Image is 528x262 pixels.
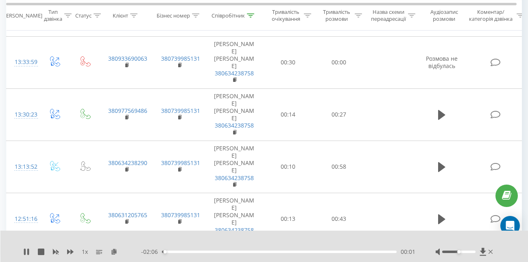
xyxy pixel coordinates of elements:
td: 00:14 [263,88,314,141]
div: Тип дзвінка [44,9,62,22]
div: Назва схеми переадресації [371,9,406,22]
td: 00:58 [314,141,364,193]
a: 380739985131 [161,55,200,62]
div: Коментар/категорія дзвінка [467,9,515,22]
td: 00:10 [263,141,314,193]
td: 00:27 [314,88,364,141]
span: - 02:06 [141,248,162,256]
div: Accessibility label [457,250,460,253]
a: 380739985131 [161,107,200,114]
div: 13:30:23 [15,107,31,123]
div: 12:51:16 [15,211,31,227]
div: 13:13:52 [15,159,31,175]
td: [PERSON_NAME] [PERSON_NAME] [206,193,263,245]
td: 00:00 [314,36,364,88]
span: 1 x [82,248,88,256]
div: Open Intercom Messenger [500,216,520,236]
div: Accessibility label [164,250,167,253]
a: 380977569486 [108,107,147,114]
span: Розмова не відбулась [426,55,458,70]
div: Статус [75,12,92,19]
td: 00:30 [263,36,314,88]
a: 380634238758 [215,226,254,234]
a: 380634238758 [215,69,254,77]
div: Клієнт [113,12,128,19]
td: 00:13 [263,193,314,245]
div: [PERSON_NAME] [1,12,42,19]
a: 380634238758 [215,121,254,129]
a: 380631205765 [108,211,147,219]
a: 380634238290 [108,159,147,167]
div: 13:33:59 [15,54,31,70]
td: 00:43 [314,193,364,245]
a: 380634238758 [215,174,254,182]
span: 00:01 [401,248,415,256]
td: [PERSON_NAME] [PERSON_NAME] [206,36,263,88]
div: Співробітник [212,12,245,19]
a: 380933690063 [108,55,147,62]
a: 380739985131 [161,159,200,167]
td: [PERSON_NAME] [PERSON_NAME] [206,88,263,141]
div: Аудіозапис розмови [424,9,464,22]
div: Бізнес номер [157,12,190,19]
div: Тривалість розмови [321,9,353,22]
div: Тривалість очікування [270,9,302,22]
a: 380739985131 [161,211,200,219]
td: [PERSON_NAME] [PERSON_NAME] [206,141,263,193]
